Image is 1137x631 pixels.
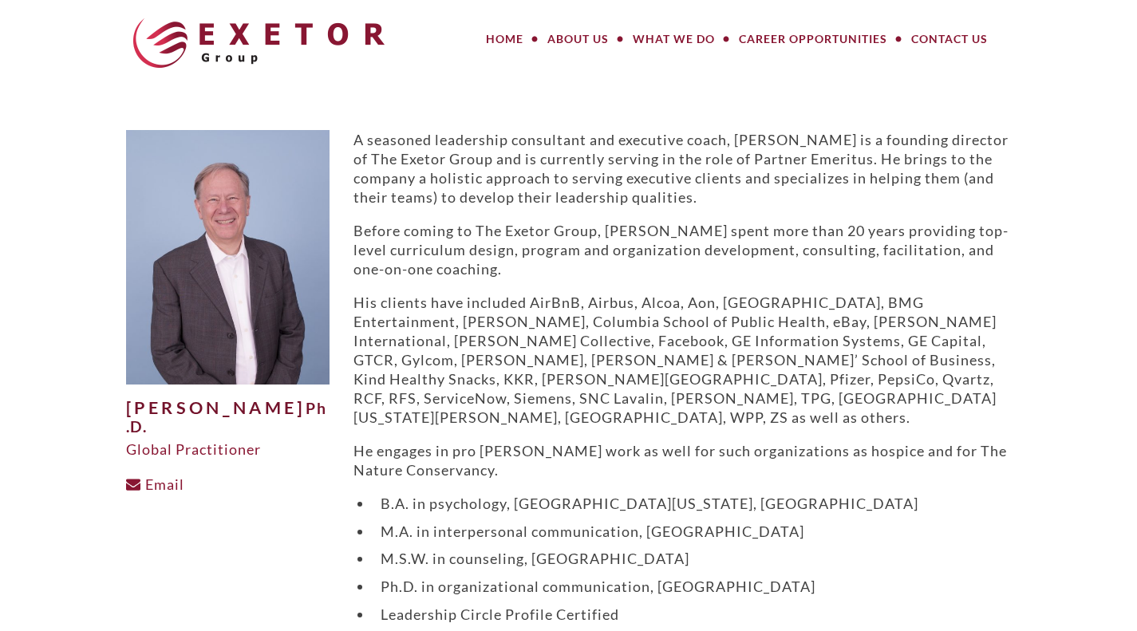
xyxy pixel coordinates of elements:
[373,577,1012,596] li: Ph.D. in organizational communication, [GEOGRAPHIC_DATA]
[727,23,899,55] a: Career Opportunities
[899,23,1000,55] a: Contact Us
[133,18,385,68] img: The Exetor Group
[373,522,1012,541] li: M.A. in interpersonal communication, [GEOGRAPHIC_DATA]
[353,441,1012,479] p: He engages in pro [PERSON_NAME] work as well for such organizations as hospice and for The Nature...
[126,399,327,436] span: Ph.D.
[621,23,727,55] a: What We Do
[353,130,1012,207] p: A seasoned leadership consultant and executive coach, [PERSON_NAME] is a founding director of The...
[126,399,330,437] h1: [PERSON_NAME]
[126,475,184,493] a: Email
[353,221,1012,278] p: Before coming to The Exetor Group, [PERSON_NAME] spent more than 20 years providing top-level cur...
[373,494,1012,513] li: B.A. in psychology, [GEOGRAPHIC_DATA][US_STATE], [GEOGRAPHIC_DATA]
[353,293,1012,427] p: His clients have included AirBnB, Airbus, Alcoa, Aon, [GEOGRAPHIC_DATA], BMG Entertainment, [PERS...
[373,605,1012,624] li: Leadership Circle Profile Certified
[126,440,330,459] div: Global Practitioner
[535,23,621,55] a: About Us
[373,549,1012,568] li: M.S.W. in counseling, [GEOGRAPHIC_DATA]
[474,23,535,55] a: Home
[126,130,330,385] img: Donald-Novak-Website2-500x625.jpg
